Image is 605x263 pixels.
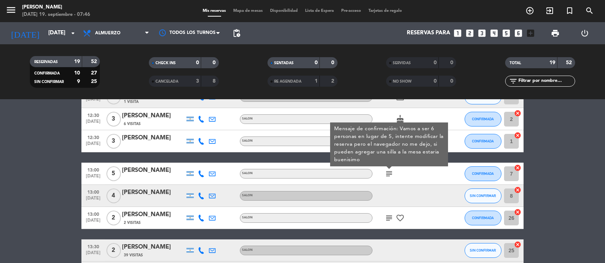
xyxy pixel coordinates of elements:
[501,28,511,38] i: looks_5
[514,132,521,139] i: cancel
[465,243,501,258] button: SIN CONFIRMAR
[472,172,494,176] span: CONFIRMADA
[6,4,17,18] button: menu
[514,208,521,216] i: cancel
[526,28,535,38] i: add_box
[551,29,560,38] span: print
[472,216,494,220] span: CONFIRMADA
[545,6,554,15] i: exit_to_app
[230,9,267,13] span: Mapa de mesas
[122,166,185,175] div: [PERSON_NAME]
[34,80,64,84] span: SIN CONFIRMAR
[106,243,121,258] span: 2
[106,112,121,127] span: 3
[106,211,121,225] span: 2
[565,6,574,15] i: turned_in_not
[155,80,178,83] span: CANCELADA
[22,4,90,11] div: [PERSON_NAME]
[84,165,102,174] span: 13:00
[84,242,102,250] span: 13:30
[514,164,521,172] i: cancel
[106,166,121,181] span: 5
[196,79,199,84] strong: 3
[465,134,501,149] button: CONFIRMADA
[124,220,141,226] span: 2 Visitas
[510,61,521,65] span: TOTAL
[489,28,499,38] i: looks_4
[385,169,394,178] i: subject
[465,211,501,225] button: CONFIRMADA
[585,6,594,15] i: search
[385,214,394,222] i: subject
[122,188,185,197] div: [PERSON_NAME]
[95,31,120,36] span: Almuerzo
[315,79,318,84] strong: 1
[477,28,487,38] i: looks_3
[514,186,521,194] i: cancel
[91,59,98,64] strong: 52
[465,28,475,38] i: looks_two
[242,139,253,142] span: SALON
[434,60,437,65] strong: 0
[84,210,102,218] span: 13:00
[465,112,501,127] button: CONFIRMADA
[338,9,365,13] span: Pre-acceso
[453,28,462,38] i: looks_one
[84,141,102,150] span: [DATE]
[514,241,521,248] i: cancel
[525,6,534,15] i: add_circle_outline
[84,250,102,259] span: [DATE]
[84,119,102,128] span: [DATE]
[332,79,336,84] strong: 2
[74,70,80,76] strong: 10
[74,59,80,64] strong: 19
[91,79,98,84] strong: 25
[122,242,185,252] div: [PERSON_NAME]
[122,210,185,219] div: [PERSON_NAME]
[470,248,496,252] span: SIN CONFIRMAR
[315,60,318,65] strong: 0
[77,79,80,84] strong: 9
[450,60,455,65] strong: 0
[509,77,518,86] i: filter_list
[122,133,185,143] div: [PERSON_NAME]
[470,194,496,198] span: SIN CONFIRMAR
[34,60,58,64] span: RESERVADAS
[396,115,405,124] i: cake
[122,111,185,121] div: [PERSON_NAME]
[196,60,199,65] strong: 0
[274,80,301,83] span: RE AGENDADA
[450,79,455,84] strong: 0
[302,9,338,13] span: Lista de Espera
[242,194,253,197] span: SALON
[566,60,573,65] strong: 52
[514,110,521,117] i: cancel
[472,117,494,121] span: CONFIRMADA
[514,28,523,38] i: looks_6
[6,4,17,15] i: menu
[267,9,302,13] span: Disponibilidad
[242,172,253,175] span: SALON
[334,125,444,164] div: Mensaje de confirmación: Vamos a ser 6 personas en lugar de 5, intente modificar la reserva pero ...
[84,111,102,119] span: 12:30
[34,72,60,75] span: CONFIRMADA
[213,60,217,65] strong: 0
[472,139,494,143] span: CONFIRMADA
[232,29,241,38] span: pending_actions
[124,252,143,258] span: 39 Visitas
[549,60,555,65] strong: 19
[6,25,45,41] i: [DATE]
[396,214,405,222] i: favorite_border
[84,133,102,141] span: 12:30
[365,9,406,13] span: Tarjetas de regalo
[518,77,575,85] input: Filtrar por nombre...
[570,22,599,44] div: LOG OUT
[580,29,589,38] i: power_settings_new
[332,60,336,65] strong: 0
[242,117,253,120] span: SALON
[407,30,450,37] span: Reservas para
[393,80,412,83] span: NO SHOW
[393,61,411,65] span: SERVIDAS
[242,216,253,219] span: SALON
[434,79,437,84] strong: 0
